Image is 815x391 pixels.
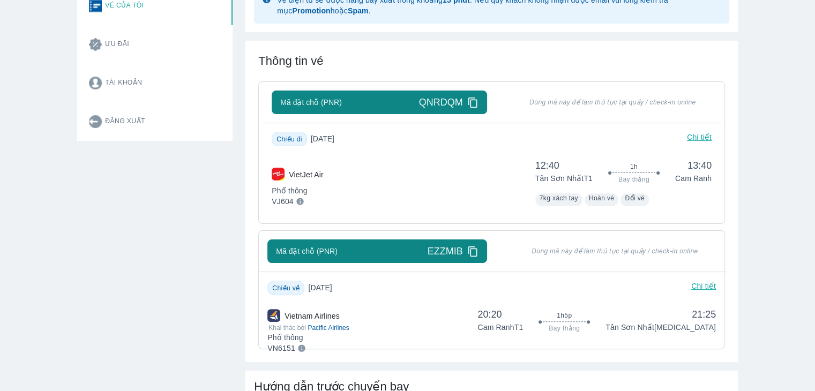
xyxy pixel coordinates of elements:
[675,173,712,184] p: Cam Ranh
[514,98,712,107] span: Dùng mã này để làm thủ tục tại quầy / check-in online
[419,96,463,109] span: QNRDQM
[311,133,343,144] span: [DATE]
[292,6,330,15] strong: Promotion
[308,282,340,293] span: [DATE]
[477,308,523,321] span: 20:20
[272,284,300,292] span: Chiều về
[89,77,102,89] img: account
[630,162,638,171] span: 1h
[280,97,341,108] span: Mã đặt chỗ (PNR)
[535,173,593,184] p: Tân Sơn Nhất T1
[285,311,340,321] p: Vietnam Airlines
[272,196,293,207] p: VJ604
[348,6,369,15] strong: Spam
[605,308,716,321] span: 21:25
[477,322,523,333] p: Cam Ranh T1
[276,246,337,257] span: Mã đặt chỗ (PNR)
[89,115,102,128] img: logout
[267,343,295,354] p: VN6151
[267,332,349,343] p: Phổ thông
[549,324,580,333] span: Bay thẳng
[80,102,233,141] button: Đăng xuất
[625,194,645,202] span: Đổi vé
[687,132,712,146] p: Chi tiết
[589,194,615,202] span: Hoàn vé
[691,281,716,295] p: Chi tiết
[80,64,233,102] button: Tài khoản
[605,322,716,333] p: Tân Sơn Nhất [MEDICAL_DATA]
[618,175,649,184] span: Bay thẳng
[675,159,712,172] span: 13:40
[535,159,593,172] span: 12:40
[557,311,572,320] span: 1h5p
[272,185,323,196] p: Phổ thông
[89,38,102,51] img: promotion
[258,54,323,67] span: Thông tin vé
[289,169,323,180] p: VietJet Air
[428,245,463,258] span: EZZMIB
[276,136,302,143] span: Chiều đi
[514,247,716,255] span: Dùng mã này để làm thủ tục tại quầy / check-in online
[540,194,578,202] span: 7kg xách tay
[80,25,233,64] button: Ưu đãi
[268,324,349,332] span: Khai thác bởi
[308,324,349,332] span: Pacific Airlines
